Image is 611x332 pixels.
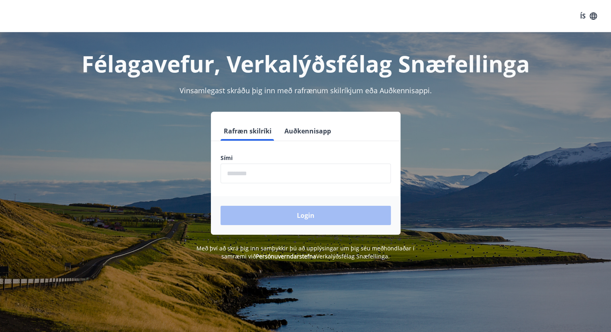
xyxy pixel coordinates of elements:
[256,252,316,260] a: Persónuverndarstefna
[196,244,415,260] span: Með því að skrá þig inn samþykkir þú að upplýsingar um þig séu meðhöndlaðar í samræmi við Verkalý...
[281,121,334,141] button: Auðkennisapp
[26,48,585,79] h1: Félagavefur, Verkalýðsfélag Snæfellinga
[221,121,275,141] button: Rafræn skilríki
[180,86,432,95] span: Vinsamlegast skráðu þig inn með rafrænum skilríkjum eða Auðkennisappi.
[221,154,391,162] label: Sími
[576,9,601,23] button: ÍS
